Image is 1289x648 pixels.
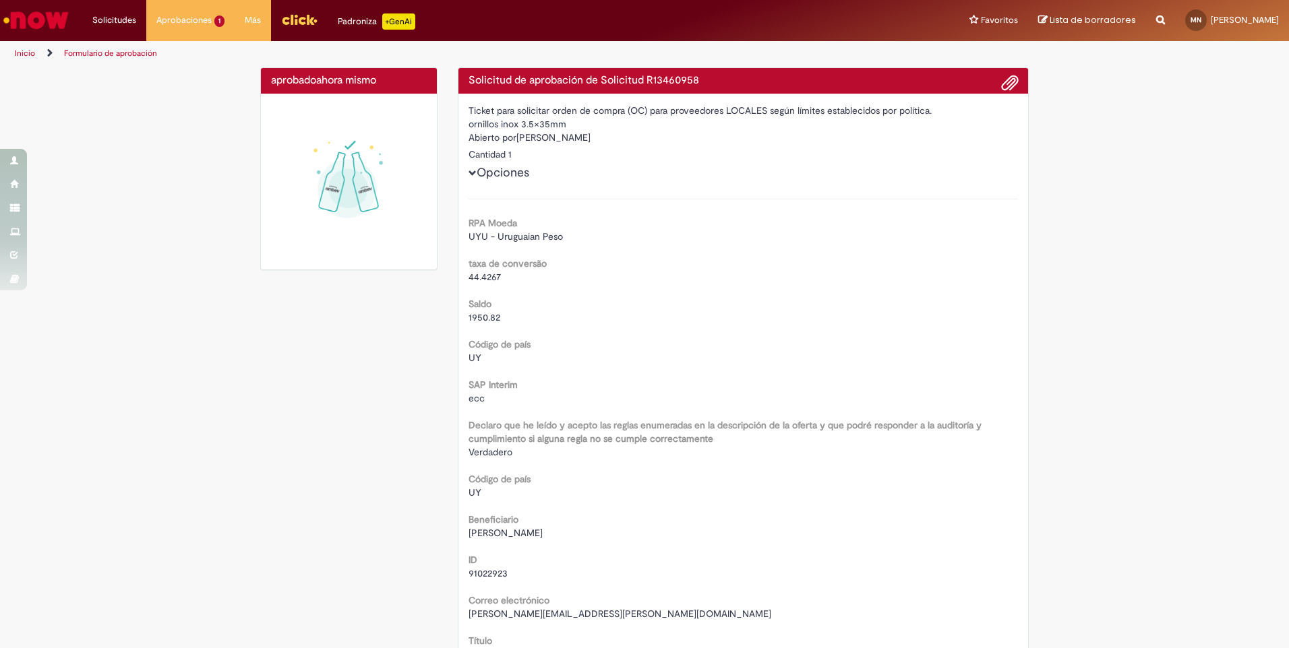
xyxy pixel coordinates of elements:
b: Beneficiario [469,513,518,525]
b: Código de país [469,338,531,350]
span: [PERSON_NAME] [469,527,543,539]
b: Título [469,635,492,647]
span: Verdadero [469,446,512,458]
span: [PERSON_NAME] [1211,14,1279,26]
div: Cantidad 1 [469,148,1019,161]
div: [PERSON_NAME] [469,131,1019,148]
b: Código de país [469,473,531,485]
b: RPA Moeda [469,217,517,229]
span: 1 [214,15,224,27]
a: Lista de borradores [1038,14,1136,27]
span: Aprobaciones [156,13,212,27]
span: Más [245,13,261,27]
span: [PERSON_NAME][EMAIL_ADDRESS][PERSON_NAME][DOMAIN_NAME] [469,608,771,620]
span: 44.4267 [469,271,501,283]
div: Ticket para solicitar orden de compra (OC) para proveedores LOCALES según límites establecidos po... [469,104,1019,117]
span: UY [469,352,481,364]
span: 1950.82 [469,311,500,323]
b: ID [469,554,477,566]
h4: aprobado [271,75,427,87]
span: Lista de borradores [1050,13,1136,26]
img: ServiceNow [1,7,71,34]
span: UYU - Uruguaian Peso [469,230,563,242]
ul: Rutas de acceso a la página [10,41,849,66]
span: UY [469,486,481,498]
b: Declaro que he leído y acepto las reglas enumeradas en la descripción de la oferta y que podré re... [469,419,982,445]
span: Solicitudes [92,13,136,27]
p: +GenAi [382,13,415,30]
b: Saldo [469,298,491,310]
span: 91022923 [469,567,508,579]
b: Correo electrónico [469,594,549,606]
b: taxa de conversão [469,257,547,269]
span: ecc [469,392,485,404]
span: ahora mismo [316,73,376,87]
a: Inicio [15,48,35,59]
span: Favoritos [981,13,1018,27]
b: SAP Interim [469,379,518,391]
span: MN [1191,15,1201,24]
img: sucesso_1.gif [271,104,427,259]
div: Padroniza [338,13,415,30]
a: Formulario de aprobación [64,48,157,59]
label: Abierto por [469,131,516,144]
h4: Solicitud de aprobación de Solicitud R13460958 [469,75,1019,87]
time: 29/08/2025 10:17:03 [316,73,376,87]
div: ornillos inox 3.5×35mm [469,117,1019,131]
img: click_logo_yellow_360x200.png [281,9,318,30]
